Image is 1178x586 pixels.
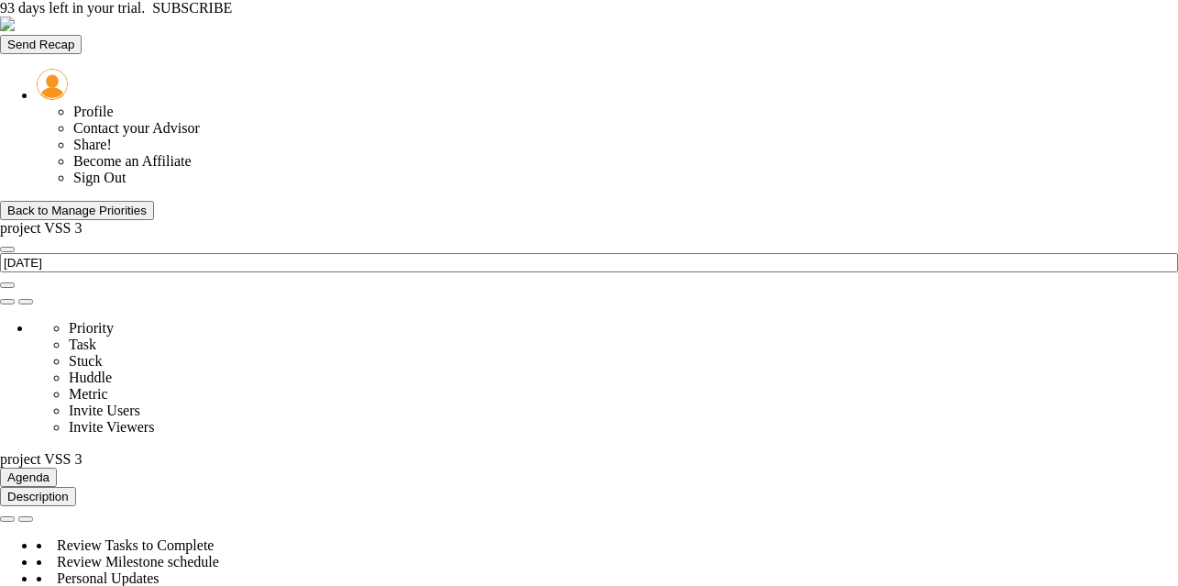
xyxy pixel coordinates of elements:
[73,153,192,169] span: Become an Affiliate
[69,386,108,402] span: Metric
[37,69,68,100] img: 157261.Person.photo
[73,137,112,152] span: Share!
[69,370,112,385] span: Huddle
[7,490,69,503] span: Description
[7,204,147,217] div: Back to Manage Priorities
[37,537,1178,554] div: Review Tasks to Complete
[7,470,50,484] span: Agenda
[73,170,126,185] span: Sign Out
[69,403,140,418] span: Invite Users
[73,120,200,136] span: Contact your Advisor
[7,38,74,51] span: Send Recap
[69,320,114,336] span: Priority
[69,353,102,369] span: Stuck
[37,554,1178,570] div: Review Milestone schedule
[69,419,154,435] span: Invite Viewers
[73,104,114,119] span: Profile
[69,337,96,352] span: Task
